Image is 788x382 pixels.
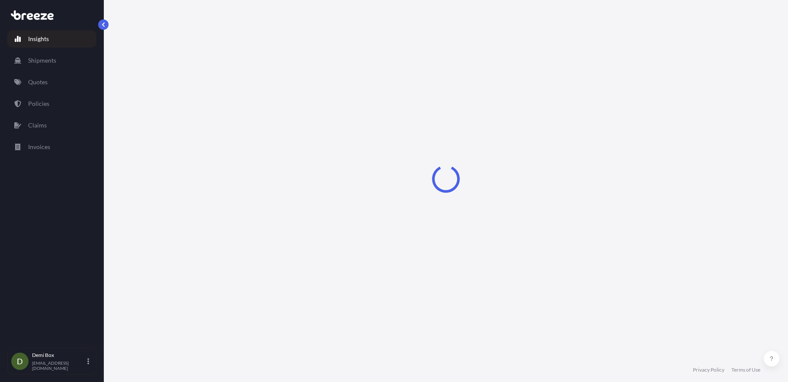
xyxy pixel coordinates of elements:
[693,366,724,373] a: Privacy Policy
[32,352,86,359] p: Demi Box
[7,117,96,134] a: Claims
[7,95,96,112] a: Policies
[17,357,23,366] span: D
[7,138,96,156] a: Invoices
[7,52,96,69] a: Shipments
[28,56,56,65] p: Shipments
[7,30,96,48] a: Insights
[28,121,47,130] p: Claims
[7,73,96,91] a: Quotes
[28,35,49,43] p: Insights
[28,78,48,86] p: Quotes
[32,360,86,371] p: [EMAIL_ADDRESS][DOMAIN_NAME]
[28,99,49,108] p: Policies
[28,143,50,151] p: Invoices
[731,366,760,373] a: Terms of Use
